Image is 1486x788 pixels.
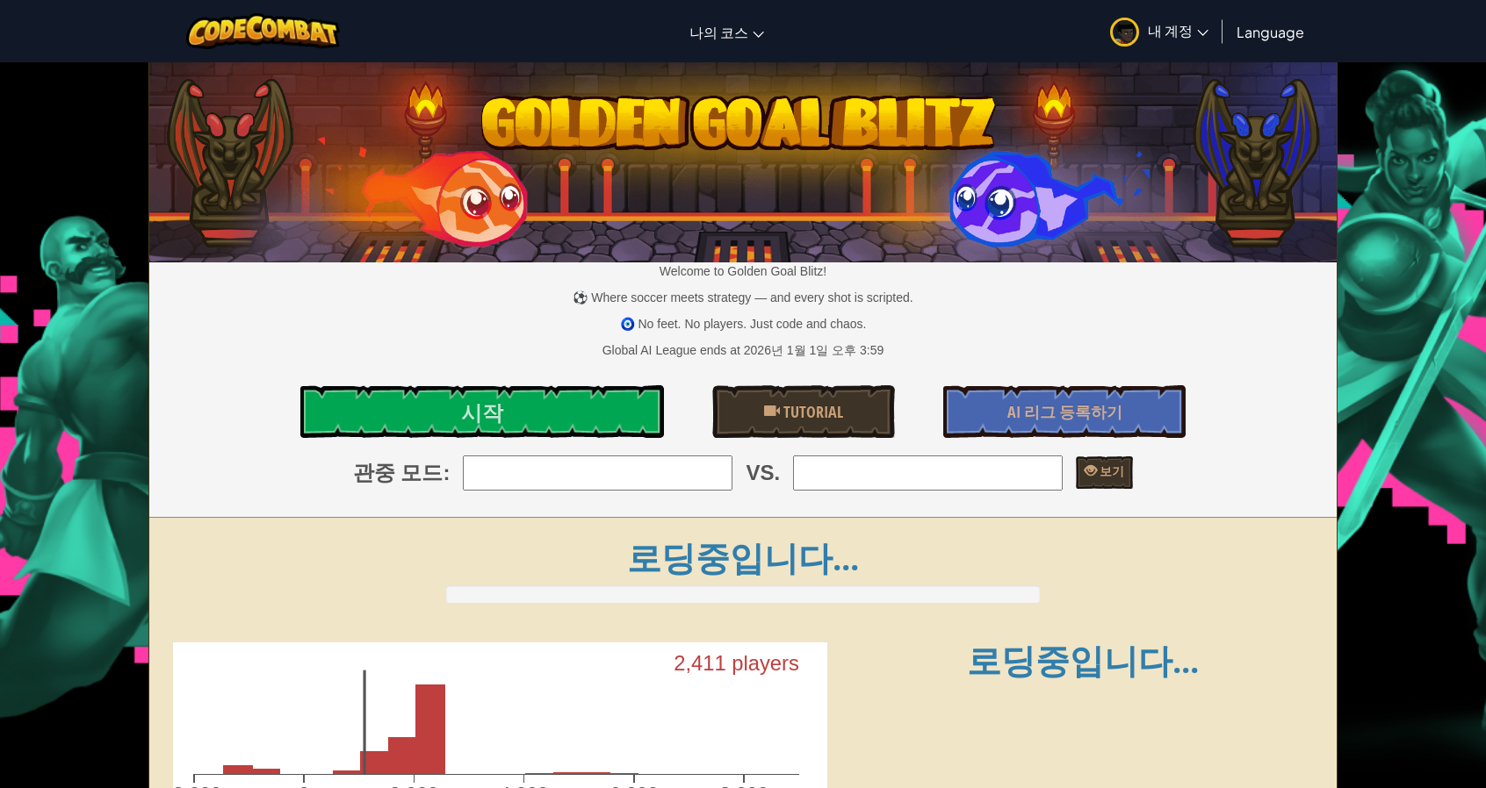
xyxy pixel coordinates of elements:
[149,55,1337,262] img: Golden Goal
[780,401,843,423] span: Tutorial
[712,385,894,438] a: Tutorial
[1110,18,1139,47] img: avatar
[149,315,1337,333] p: 🧿 No feet. No players. Just code and chaos.
[681,8,773,55] a: 나의 코스
[1007,401,1122,423] span: AI 리그 등록하기
[746,458,780,488] span: VS.
[1237,23,1304,41] span: Language
[943,385,1186,438] a: AI 리그 등록하기
[149,262,1337,280] p: Welcome to Golden Goal Blitz!
[1097,462,1124,479] span: 보기
[149,289,1337,306] p: ⚽ Where soccer meets strategy — and every shot is scripted.
[1148,21,1208,39] span: 내 계정
[443,458,450,488] span: :
[1101,4,1217,59] a: 내 계정
[1228,8,1313,55] a: Language
[689,23,748,41] span: 나의 코스
[461,398,503,426] span: 시작
[353,458,444,488] span: 관중 모드
[602,341,884,359] div: Global AI League ends at 2026년 1월 1일 오후 3:59
[186,13,340,49] img: CodeCombat logo
[674,651,799,675] text: 2,411 players
[149,540,1337,577] h1: 로딩중입니다...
